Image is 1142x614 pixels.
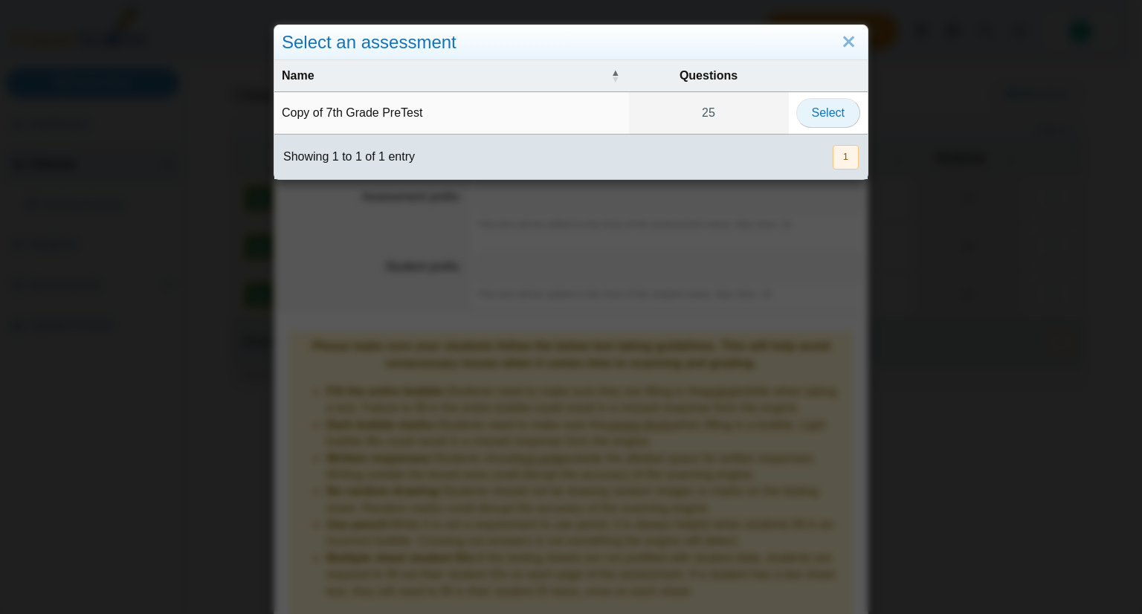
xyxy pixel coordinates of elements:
[796,98,860,128] button: Select
[274,92,629,135] td: Copy of 7th Grade PreTest
[611,60,620,91] span: Name : Activate to invert sorting
[831,145,859,169] nav: pagination
[680,69,738,82] span: Questions
[282,69,314,82] span: Name
[837,30,860,55] a: Close
[812,106,845,119] span: Select
[629,92,789,134] a: 25
[274,135,415,179] div: Showing 1 to 1 of 1 entry
[274,25,868,60] div: Select an assessment
[833,145,859,169] button: 1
